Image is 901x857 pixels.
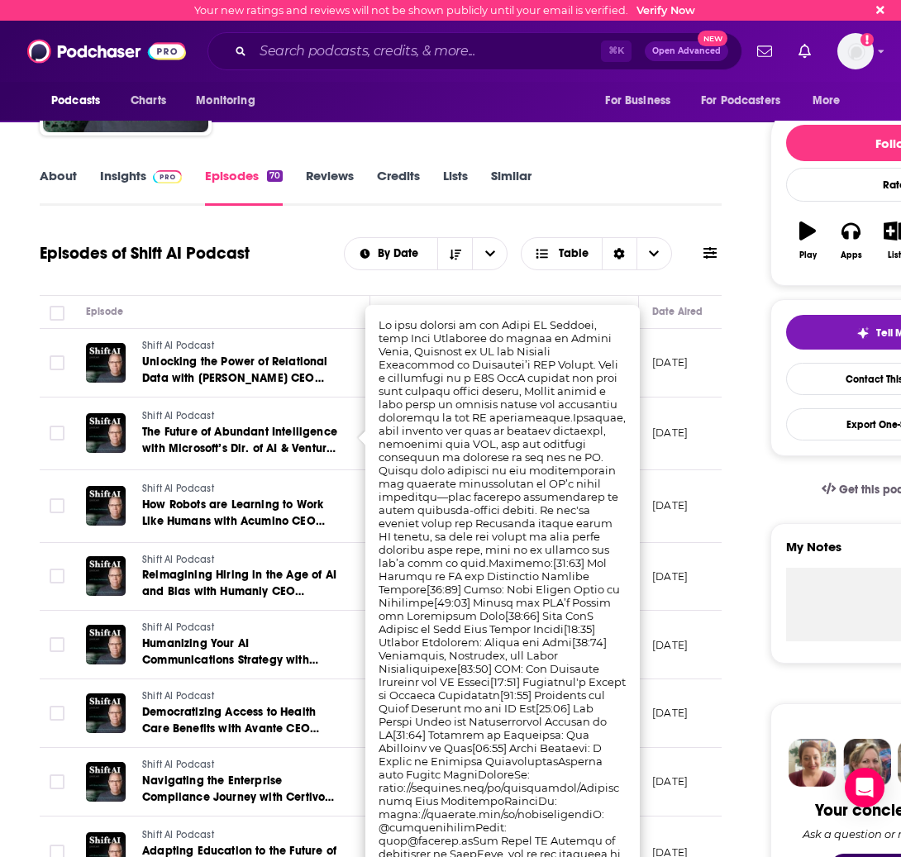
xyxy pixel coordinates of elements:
p: [DATE] [652,638,688,652]
span: Toggle select row [50,774,64,789]
a: Shift AI Podcast [142,828,341,843]
span: Navigating the Enterprise Compliance Journey with Certivo CEO [PERSON_NAME] [142,774,334,821]
div: Apps [841,250,862,260]
div: Play [799,250,817,260]
button: Sort Direction [437,238,472,269]
span: Shift AI Podcast [142,410,214,421]
p: [DATE] [652,426,688,440]
span: Shift AI Podcast [142,483,214,494]
div: List [888,250,901,260]
button: Apps [829,211,872,270]
span: ⌘ K [601,40,632,62]
p: [DATE] [652,774,688,788]
span: Shift AI Podcast [142,340,214,351]
span: Table [559,248,589,259]
span: Toggle select row [50,706,64,721]
svg: Email not verified [860,33,874,46]
a: Lists [443,168,468,206]
input: Search podcasts, credits, & more... [253,38,601,64]
a: Similar [491,168,532,206]
a: Shift AI Podcast [142,758,341,773]
span: Toggle select row [50,498,64,513]
div: Open Intercom Messenger [845,768,884,807]
span: More [813,89,841,112]
a: Show notifications dropdown [751,37,779,65]
span: Shift AI Podcast [142,690,214,702]
a: Reviews [306,168,354,206]
span: Monitoring [196,89,255,112]
a: Shift AI Podcast [142,339,341,354]
span: By Date [378,248,424,259]
button: open menu [345,248,438,259]
div: Search podcasts, credits, & more... [207,32,742,70]
img: tell me why sparkle [856,326,870,340]
span: For Podcasters [701,89,780,112]
img: Podchaser - Follow, Share and Rate Podcasts [27,36,186,67]
span: Humanizing Your AI Communications Strategy with [PERSON_NAME] Global Chair of AI [PERSON_NAME] [142,636,335,700]
h1: Episodes of Shift AI Podcast [40,243,250,264]
p: [DATE] [652,569,688,583]
button: open menu [801,85,861,117]
a: Episodes70 [205,168,283,206]
span: Toggle select row [50,569,64,583]
span: For Business [605,89,670,112]
a: InsightsPodchaser Pro [100,168,182,206]
span: Toggle select row [50,637,64,652]
div: 70 [267,170,283,182]
a: About [40,168,77,206]
span: The Future of Abundant Intelligence with Microsoft’s Dir. of AI & Venture Ecosystems [PERSON_NAME] [142,425,337,472]
button: open menu [184,85,276,117]
a: Charts [120,85,176,117]
span: Shift AI Podcast [142,829,214,840]
button: Show profile menu [837,33,874,69]
span: Toggle select row [50,355,64,370]
span: Logged in as charlottestone [837,33,874,69]
button: Open AdvancedNew [645,41,728,61]
h2: Choose List sort [344,237,508,270]
a: Shift AI Podcast [142,482,341,497]
button: open menu [40,85,122,117]
a: Show notifications dropdown [792,37,818,65]
button: Column Actions [615,302,635,322]
span: Reimagining Hiring in the Age of AI and Bias with Humanly CEO [PERSON_NAME] [142,568,336,615]
div: Episode [86,302,123,321]
button: Choose View [521,237,672,270]
p: [DATE] [652,355,688,369]
img: Sydney Profile [789,739,837,787]
a: The Future of Abundant Intelligence with Microsoft’s Dir. of AI & Venture Ecosystems [PERSON_NAME] [142,424,341,457]
span: How Robots are Learning to Work Like Humans with Acumino CEO [PERSON_NAME] [142,498,325,545]
a: Verify Now [636,4,695,17]
span: Unlocking the Power of Relational Data with [PERSON_NAME] CEO [PERSON_NAME] [142,355,328,402]
img: Barbara Profile [843,739,891,787]
span: Democratizing Access to Health Care Benefits with Avante CEO [PERSON_NAME] [142,705,319,752]
a: Navigating the Enterprise Compliance Journey with Certivo CEO [PERSON_NAME] [142,773,341,806]
div: Sort Direction [602,238,636,269]
img: Podchaser Pro [153,170,182,183]
div: Description [384,302,436,321]
div: Date Aired [652,302,703,321]
span: Shift AI Podcast [142,621,214,633]
img: User Profile [837,33,874,69]
span: Podcasts [51,89,100,112]
a: Democratizing Access to Health Care Benefits with Avante CEO [PERSON_NAME] [142,704,341,737]
a: Reimagining Hiring in the Age of AI and Bias with Humanly CEO [PERSON_NAME] [142,567,341,600]
span: Open Advanced [652,47,721,55]
a: Shift AI Podcast [142,621,341,636]
span: Toggle select row [50,426,64,440]
div: Your new ratings and reviews will not be shown publicly until your email is verified. [194,4,695,17]
a: Humanizing Your AI Communications Strategy with [PERSON_NAME] Global Chair of AI [PERSON_NAME] [142,636,341,669]
a: Shift AI Podcast [142,409,341,424]
a: Unlocking the Power of Relational Data with [PERSON_NAME] CEO [PERSON_NAME] [142,354,341,387]
a: Credits [377,168,420,206]
button: open menu [472,238,507,269]
a: Shift AI Podcast [142,689,341,704]
button: open menu [594,85,691,117]
button: Play [786,211,829,270]
span: Shift AI Podcast [142,759,214,770]
button: open menu [690,85,804,117]
a: Shift AI Podcast [142,553,341,568]
p: [DATE] [652,498,688,512]
p: [DATE] [652,706,688,720]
